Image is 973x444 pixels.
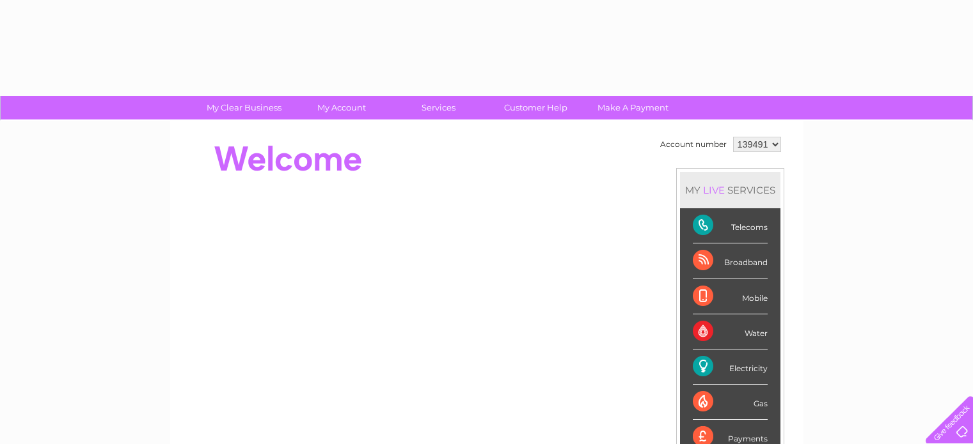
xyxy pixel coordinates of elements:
[700,184,727,196] div: LIVE
[483,96,589,119] a: Customer Help
[580,96,686,119] a: Make A Payment
[693,208,768,243] div: Telecoms
[693,385,768,420] div: Gas
[657,134,730,155] td: Account number
[386,96,491,119] a: Services
[693,314,768,349] div: Water
[680,172,780,208] div: MY SERVICES
[191,96,297,119] a: My Clear Business
[289,96,394,119] a: My Account
[693,349,768,385] div: Electricity
[693,243,768,279] div: Broadband
[693,279,768,314] div: Mobile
